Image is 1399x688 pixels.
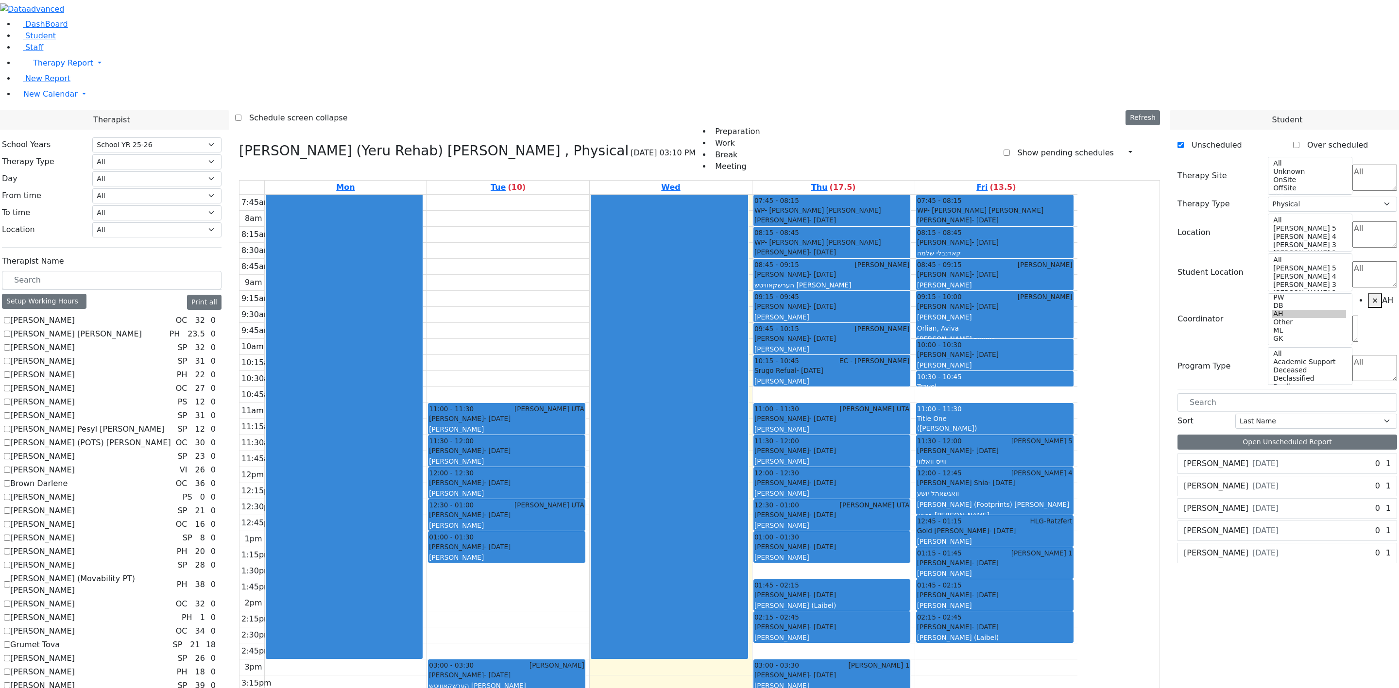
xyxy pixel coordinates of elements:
label: Show pending schedules [1010,145,1114,161]
div: הערשקאוויטש [PERSON_NAME] [754,280,909,290]
option: OffSite [1272,184,1346,192]
a: August 18, 2025 [334,181,357,194]
label: Sort [1177,415,1194,427]
label: From time [2,190,41,201]
textarea: Search [1352,355,1397,381]
div: [PERSON_NAME] [917,215,1073,225]
label: [PERSON_NAME] [1184,458,1248,470]
span: 03:00 - 03:30 [429,660,474,670]
label: Therapy Site [1177,170,1227,182]
label: Unscheduled [1184,137,1242,153]
div: [PERSON_NAME] [917,392,1073,402]
div: 1 [1384,480,1393,492]
span: 11:30 - 12:00 [429,436,474,446]
a: August 21, 2025 [809,181,858,194]
div: [PERSON_NAME] [917,601,1073,610]
a: DashBoard [16,19,68,29]
a: Therapy Report [16,53,1399,73]
div: [PERSON_NAME] [754,215,909,225]
div: 1 [1384,525,1393,537]
label: (13.5) [990,182,1016,193]
div: [PERSON_NAME] [754,633,909,642]
span: 07:45 - 08:15 [917,196,962,205]
a: New Calendar [16,84,1399,104]
div: OC [172,315,191,326]
div: [PERSON_NAME] [754,376,909,386]
button: Print all [187,295,222,310]
div: [PERSON_NAME] [429,488,584,498]
span: - [DATE] [809,479,836,487]
div: [PERSON_NAME] [754,387,909,397]
label: [PERSON_NAME] [10,653,75,664]
span: - [DATE] [809,415,836,422]
div: [PERSON_NAME] [917,350,1073,359]
label: [PERSON_NAME] [10,369,75,381]
span: 10:15 - 10:45 [754,356,799,366]
label: [PERSON_NAME] [10,519,75,530]
div: 1 [1384,547,1393,559]
span: 11:30 - 12:00 [917,436,962,446]
div: [PERSON_NAME] [754,670,909,680]
div: [PERSON_NAME] [754,247,909,257]
div: בנציון [PERSON_NAME] [917,510,1073,520]
option: PW [1272,293,1346,302]
a: August 20, 2025 [659,181,682,194]
div: 0 [1373,458,1382,470]
div: יואל באסול [754,574,909,584]
div: [PERSON_NAME] [429,446,584,455]
span: WP- [PERSON_NAME] [PERSON_NAME] [754,205,881,215]
label: [PERSON_NAME] [10,491,75,503]
div: [PERSON_NAME] [429,478,584,487]
span: [PERSON_NAME] 5 [1011,436,1073,446]
span: 01:15 - 01:45 [917,548,962,558]
li: Meeting [711,161,760,172]
div: 0 [1373,547,1382,559]
div: 0 [1373,503,1382,514]
div: [PERSON_NAME] [917,237,1073,247]
span: [PERSON_NAME] 1 [1011,548,1073,558]
span: - [DATE] [809,216,836,224]
span: - [DATE] [484,543,511,551]
span: 09:45 - 10:15 [754,324,799,334]
a: Student [16,31,56,40]
div: [PERSON_NAME] [754,553,909,562]
div: [PERSON_NAME] [754,564,909,573]
label: [PERSON_NAME] [1184,503,1248,514]
div: [PERSON_NAME] [754,414,909,423]
label: Location [1177,227,1211,238]
div: [PERSON_NAME] [754,398,909,408]
label: Therapist Name [2,255,64,267]
span: [PERSON_NAME] [1018,260,1073,269]
div: 8:30am [239,245,273,256]
div: Setup Working Hours [2,294,86,309]
label: Location [2,224,35,235]
label: [PERSON_NAME] [1184,547,1248,559]
span: HLG-Ratzfert [1030,516,1072,526]
div: [PERSON_NAME] [429,520,584,530]
span: - [DATE] [972,216,999,224]
span: - [DATE] [972,238,999,246]
div: [PERSON_NAME] [754,488,909,498]
div: [PERSON_NAME] [917,569,1073,578]
div: [PERSON_NAME] [429,564,584,573]
div: [PERSON_NAME] [917,302,1073,311]
span: 01:45 - 02:15 [754,580,799,590]
option: All [1272,256,1346,264]
option: AH [1272,310,1346,318]
option: ML [1272,326,1346,335]
span: [PERSON_NAME] [529,660,584,670]
span: [PERSON_NAME] 1 [848,660,909,670]
div: וואגשאהל יושע [917,488,1073,498]
label: To time [2,207,30,218]
label: [PERSON_NAME] [10,666,75,678]
label: Therapy Type [1177,198,1230,210]
div: 9:30am [239,309,273,320]
div: [PERSON_NAME] [754,334,909,343]
div: Gold [PERSON_NAME] [917,526,1073,536]
option: [PERSON_NAME] 4 [1272,272,1346,281]
span: - [DATE] [809,591,836,599]
option: GK [1272,335,1346,343]
span: New Calendar [23,89,78,99]
div: 7:45am [239,197,273,208]
label: Grumet Tova [10,639,60,651]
